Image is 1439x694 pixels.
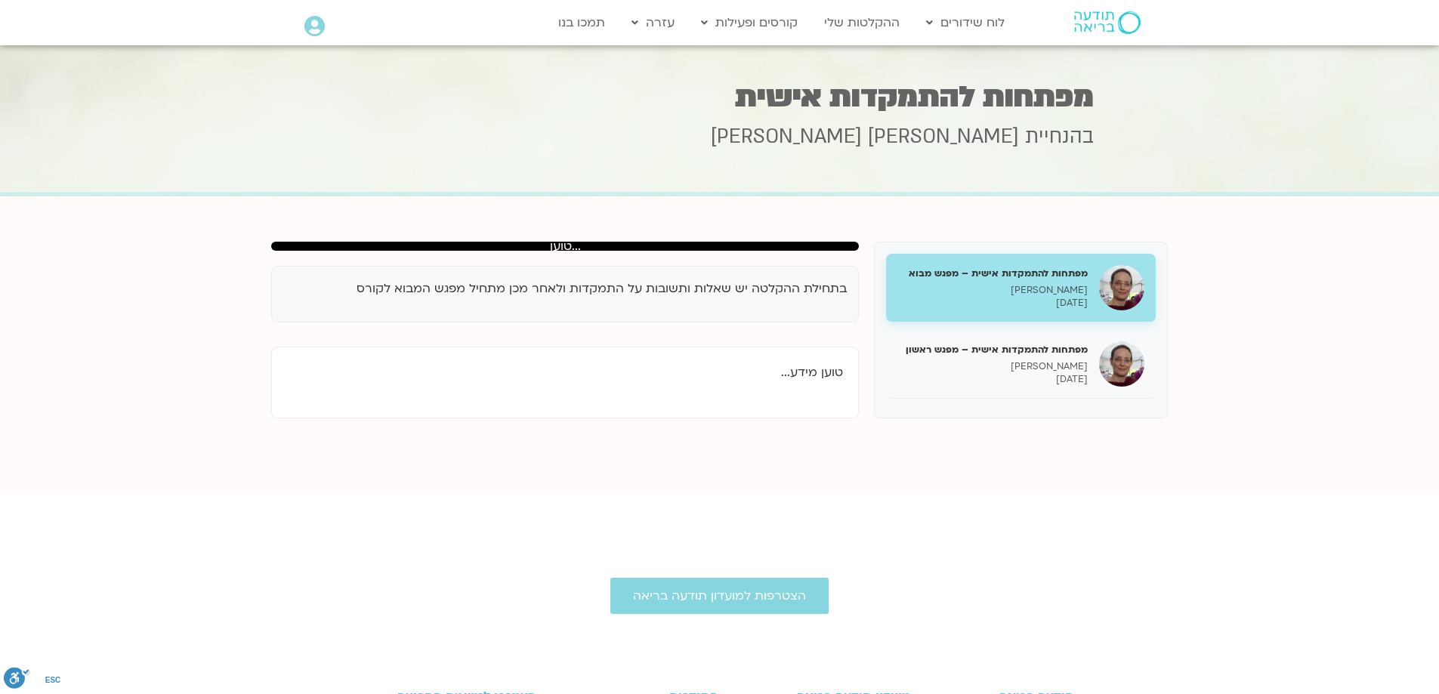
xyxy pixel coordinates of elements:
a: עזרה [624,8,682,37]
h1: מפתחות להתמקדות אישית [346,82,1094,112]
a: הצטרפות למועדון תודעה בריאה [610,578,829,614]
a: קורסים ופעילות [693,8,805,37]
h5: מפתחות להתמקדות אישית – מפגש מבוא [897,267,1088,280]
p: [PERSON_NAME] [897,360,1088,373]
a: ההקלטות שלי [817,8,907,37]
p: [DATE] [897,373,1088,386]
a: תמכו בנו [551,8,613,37]
span: [PERSON_NAME] [PERSON_NAME] [711,123,1019,150]
a: לוח שידורים [919,8,1012,37]
p: [PERSON_NAME] [897,284,1088,297]
img: מפתחות להתמקדות אישית – מפגש ראשון [1099,341,1144,387]
p: [DATE] [897,297,1088,310]
img: תודעה בריאה [1074,11,1141,34]
span: בהנחיית [1025,123,1094,150]
h5: מפתחות להתמקדות אישית – מפגש ראשון [897,343,1088,356]
p: טוען מידע... [287,362,843,383]
p: בתחילת ההקלטה יש שאלות ותשובות על התמקדות ולאחר מכן מתחיל מפגש המבוא לקורס [283,278,847,300]
img: מפתחות להתמקדות אישית – מפגש מבוא [1099,265,1144,310]
span: הצטרפות למועדון תודעה בריאה [633,589,806,603]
